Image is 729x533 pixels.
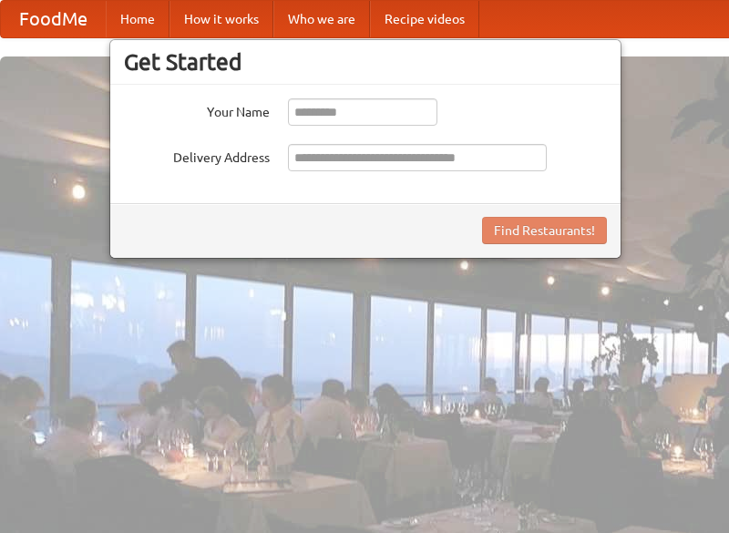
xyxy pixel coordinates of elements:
h3: Get Started [124,48,607,76]
a: Home [106,1,169,37]
a: Who we are [273,1,370,37]
a: How it works [169,1,273,37]
label: Delivery Address [124,144,270,167]
button: Find Restaurants! [482,217,607,244]
a: Recipe videos [370,1,479,37]
label: Your Name [124,98,270,121]
a: FoodMe [1,1,106,37]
